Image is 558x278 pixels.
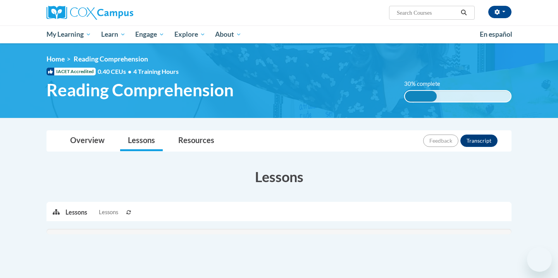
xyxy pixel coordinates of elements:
a: Lessons [120,131,163,151]
span: En español [480,30,512,38]
button: Account Settings [488,6,511,18]
input: Search Courses [396,8,458,17]
iframe: Button to launch messaging window [527,247,552,272]
span: IACET Accredited [46,68,96,75]
p: Lessons [65,208,87,217]
span: 4 Training Hours [133,68,179,75]
a: Overview [62,131,112,151]
button: Search [458,8,470,17]
span: Engage [135,30,164,39]
a: Learn [96,26,131,43]
img: Cox Campus [46,6,133,20]
span: Lessons [99,208,118,217]
a: Resources [170,131,222,151]
button: Transcript [460,135,498,147]
span: My Learning [46,30,91,39]
a: Home [46,55,65,63]
span: Learn [101,30,126,39]
a: En español [475,26,517,43]
button: Feedback [423,135,458,147]
span: Explore [174,30,205,39]
a: About [210,26,247,43]
a: Cox Campus [46,6,194,20]
span: Reading Comprehension [46,80,234,100]
label: 30% complete [404,80,449,88]
span: • [128,68,131,75]
div: Main menu [35,26,523,43]
span: 0.40 CEUs [98,67,133,76]
div: 30% complete [405,91,437,102]
h3: Lessons [46,167,511,186]
a: Explore [169,26,210,43]
a: My Learning [41,26,96,43]
span: About [215,30,241,39]
a: Engage [130,26,169,43]
span: Reading Comprehension [74,55,148,63]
